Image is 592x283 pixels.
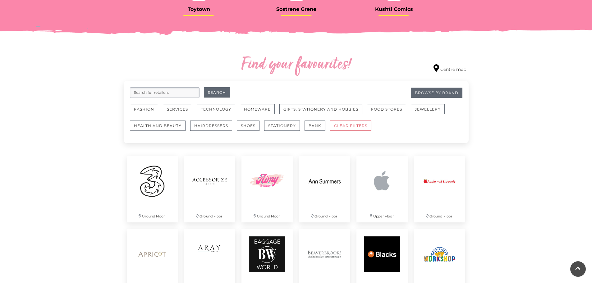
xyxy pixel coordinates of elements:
[252,6,341,12] h3: Søstrene Grene
[240,104,275,114] button: Homeware
[414,207,465,222] p: Ground Floor
[367,104,406,114] button: Food Stores
[241,207,293,222] p: Ground Floor
[155,6,243,12] h3: Toytown
[204,87,230,98] button: Search
[130,121,186,131] button: Health and Beauty
[181,153,238,226] a: Ground Floor
[264,121,300,131] button: Stationery
[124,153,181,226] a: Ground Floor
[299,207,350,222] p: Ground Floor
[264,121,305,137] a: Stationery
[190,121,232,131] button: Hairdressers
[237,121,264,137] a: Shoes
[240,104,279,121] a: Homeware
[411,153,468,226] a: Ground Floor
[163,104,192,114] button: Services
[238,153,296,226] a: Ground Floor
[434,64,466,73] a: Centre map
[356,207,408,222] p: Upper Floor
[127,207,178,222] p: Ground Floor
[279,104,362,114] button: Gifts, Stationery and Hobbies
[296,153,353,226] a: Ground Floor
[237,121,259,131] button: Shoes
[353,153,411,226] a: Upper Floor
[305,121,330,137] a: Bank
[130,121,190,137] a: Health and Beauty
[350,6,438,12] h3: Kushti Comics
[330,121,376,137] a: CLEAR FILTERS
[184,207,235,222] p: Ground Floor
[190,121,237,137] a: Hairdressers
[330,121,371,131] button: CLEAR FILTERS
[163,104,197,121] a: Services
[305,121,325,131] button: Bank
[411,88,462,98] a: Browse By Brand
[279,104,367,121] a: Gifts, Stationery and Hobbies
[130,104,163,121] a: Fashion
[130,87,200,98] input: Search for retailers
[197,104,235,114] button: Technology
[130,104,158,114] button: Fashion
[411,104,449,121] a: Jewellery
[197,104,240,121] a: Technology
[411,104,445,114] button: Jewellery
[367,104,411,121] a: Food Stores
[183,55,410,75] h2: Find your favourites!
